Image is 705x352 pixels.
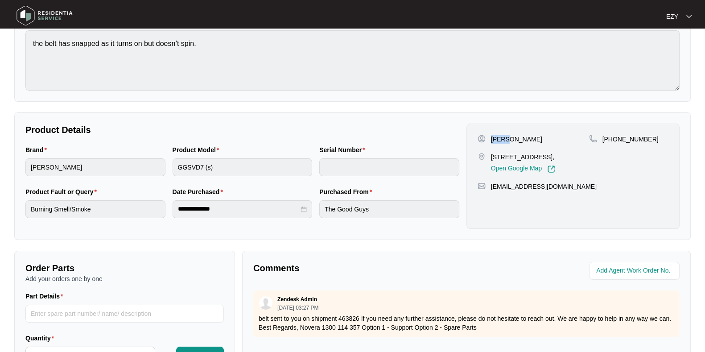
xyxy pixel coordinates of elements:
input: Product Fault or Query [25,200,165,218]
input: Date Purchased [178,204,299,214]
input: Brand [25,158,165,176]
input: Product Model [173,158,313,176]
p: Product Details [25,124,459,136]
img: dropdown arrow [686,14,692,19]
label: Product Model [173,145,223,154]
label: Purchased From [319,187,375,196]
p: Zendesk Admin [277,296,317,303]
a: Open Google Map [491,165,555,173]
textarea: the belt has snapped as it turns on but doesn’t spin. [25,30,680,91]
input: Add Agent Work Order No. [596,265,674,276]
img: user-pin [478,135,486,143]
img: user.svg [259,296,272,310]
label: Date Purchased [173,187,227,196]
label: Part Details [25,292,67,301]
input: Purchased From [319,200,459,218]
p: belt sent to you on shipment 463826 If you need any further assistance, please do not hesitate to... [259,314,674,332]
label: Product Fault or Query [25,187,100,196]
p: [EMAIL_ADDRESS][DOMAIN_NAME] [491,182,597,191]
label: Serial Number [319,145,368,154]
img: map-pin [478,153,486,161]
img: residentia service logo [13,2,76,29]
p: Comments [253,262,460,274]
p: EZY [666,12,678,21]
img: map-pin [589,135,597,143]
label: Quantity [25,334,58,343]
img: map-pin [478,182,486,190]
input: Part Details [25,305,224,323]
p: [DATE] 03:27 PM [277,305,318,311]
p: Order Parts [25,262,224,274]
p: [STREET_ADDRESS], [491,153,555,162]
p: [PHONE_NUMBER] [602,135,659,144]
img: Link-External [547,165,555,173]
p: [PERSON_NAME] [491,135,542,144]
input: Serial Number [319,158,459,176]
p: Add your orders one by one [25,274,224,283]
label: Brand [25,145,50,154]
